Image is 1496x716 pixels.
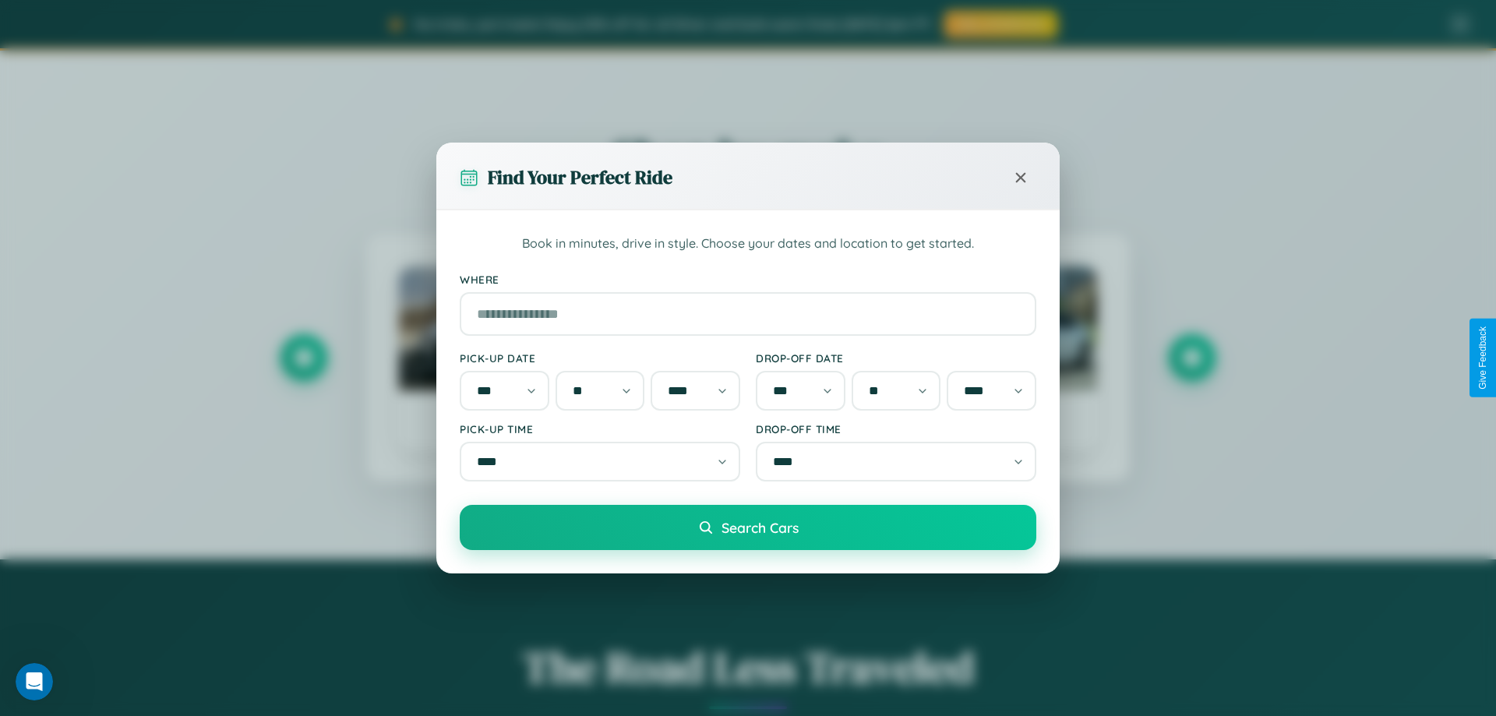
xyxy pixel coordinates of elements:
[756,422,1036,436] label: Drop-off Time
[460,351,740,365] label: Pick-up Date
[488,164,672,190] h3: Find Your Perfect Ride
[460,422,740,436] label: Pick-up Time
[460,505,1036,550] button: Search Cars
[460,273,1036,286] label: Where
[460,234,1036,254] p: Book in minutes, drive in style. Choose your dates and location to get started.
[722,519,799,536] span: Search Cars
[756,351,1036,365] label: Drop-off Date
